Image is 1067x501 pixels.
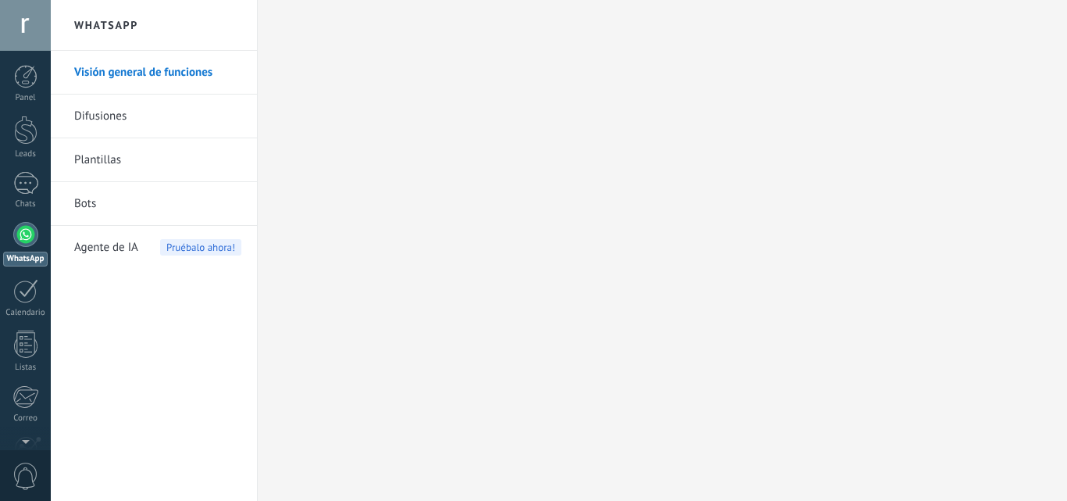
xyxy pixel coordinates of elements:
a: Plantillas [74,138,241,182]
span: Agente de IA [74,226,138,270]
a: Visión general de funciones [74,51,241,95]
li: Agente de IA [51,226,257,269]
a: Bots [74,182,241,226]
span: Pruébalo ahora! [160,239,241,256]
li: Plantillas [51,138,257,182]
div: Chats [3,199,48,209]
div: Calendario [3,308,48,318]
a: Agente de IAPruébalo ahora! [74,226,241,270]
div: Leads [3,149,48,159]
div: Panel [3,93,48,103]
div: Correo [3,413,48,424]
li: Difusiones [51,95,257,138]
div: Listas [3,363,48,373]
li: Bots [51,182,257,226]
li: Visión general de funciones [51,51,257,95]
div: WhatsApp [3,252,48,267]
a: Difusiones [74,95,241,138]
